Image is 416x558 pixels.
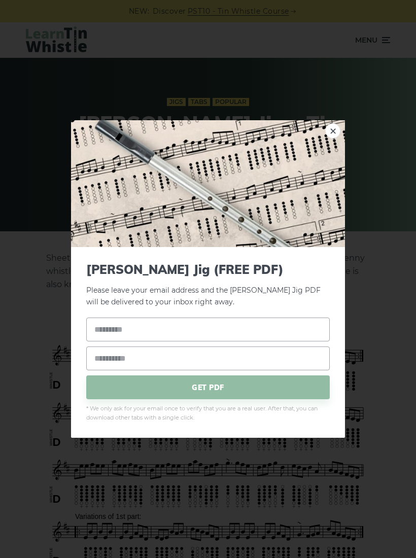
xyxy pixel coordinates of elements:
span: * We only ask for your email once to verify that you are a real user. After that, you can downloa... [86,404,330,423]
span: [PERSON_NAME] Jig (FREE PDF) [86,262,330,277]
img: Tin Whistle Tab Preview [71,120,345,247]
p: Please leave your email address and the [PERSON_NAME] Jig PDF will be delivered to your inbox rig... [86,262,330,307]
span: GET PDF [86,375,330,399]
a: × [325,123,340,138]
